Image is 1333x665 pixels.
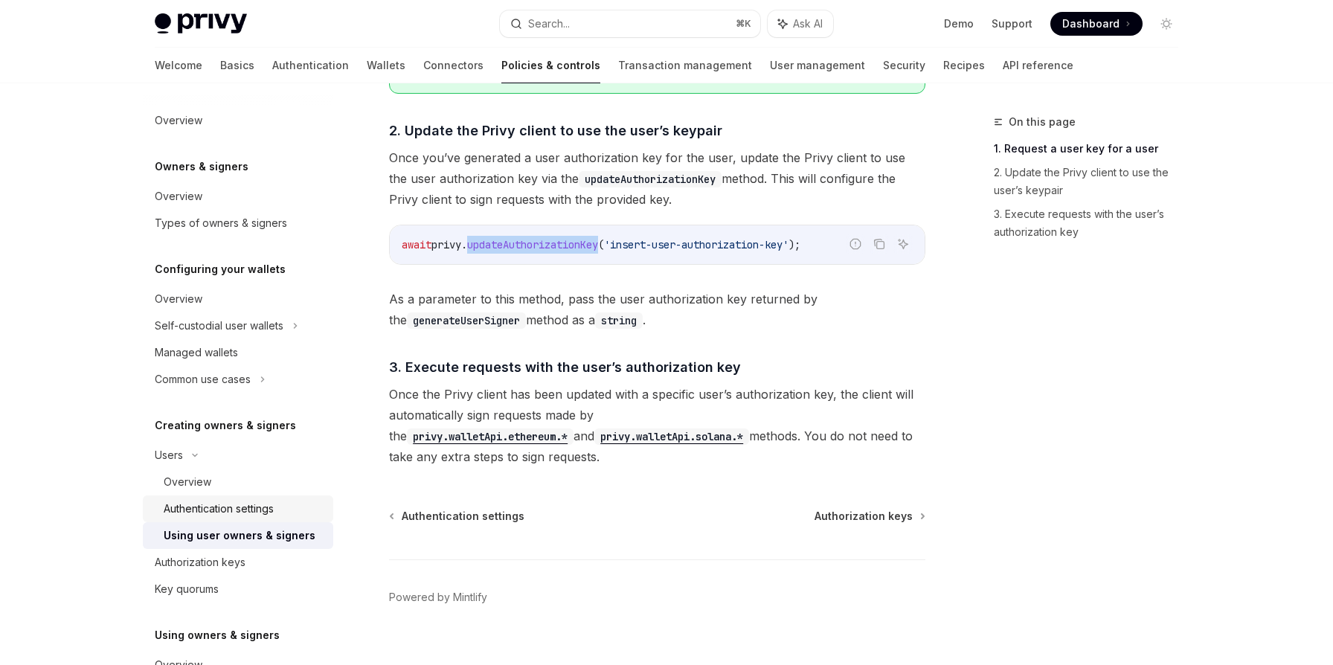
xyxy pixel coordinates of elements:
[943,48,985,83] a: Recipes
[155,344,238,362] div: Managed wallets
[423,48,484,83] a: Connectors
[155,48,202,83] a: Welcome
[143,183,333,210] a: Overview
[164,527,315,544] div: Using user owners & signers
[155,317,283,335] div: Self-custodial user wallets
[407,312,526,329] code: generateUserSigner
[164,473,211,491] div: Overview
[994,161,1190,202] a: 2. Update the Privy client to use the user’s keypair
[155,158,248,176] h5: Owners & signers
[155,626,280,644] h5: Using owners & signers
[846,234,865,254] button: Report incorrect code
[389,147,925,210] span: Once you’ve generated a user authorization key for the user, update the Privy client to use the u...
[155,553,245,571] div: Authorization keys
[893,234,913,254] button: Ask AI
[143,469,333,495] a: Overview
[389,121,722,141] span: 2. Update the Privy client to use the user’s keypair
[155,214,287,232] div: Types of owners & signers
[143,576,333,603] a: Key quorums
[155,187,202,205] div: Overview
[155,417,296,434] h5: Creating owners & signers
[770,48,865,83] a: User management
[528,15,570,33] div: Search...
[467,238,598,251] span: updateAuthorizationKey
[1009,113,1076,131] span: On this page
[143,286,333,312] a: Overview
[143,522,333,549] a: Using user owners & signers
[1003,48,1073,83] a: API reference
[389,384,925,467] span: Once the Privy client has been updated with a specific user’s authorization key, the client will ...
[407,428,574,443] a: privy.walletApi.ethereum.*
[155,580,219,598] div: Key quorums
[391,509,524,524] a: Authentication settings
[155,290,202,308] div: Overview
[815,509,913,524] span: Authorization keys
[143,339,333,366] a: Managed wallets
[500,10,760,37] button: Search...⌘K
[431,238,461,251] span: privy
[883,48,925,83] a: Security
[768,10,833,37] button: Ask AI
[389,357,741,377] span: 3. Execute requests with the user’s authorization key
[155,112,202,129] div: Overview
[618,48,752,83] a: Transaction management
[594,428,749,443] a: privy.walletApi.solana.*
[994,137,1190,161] a: 1. Request a user key for a user
[402,238,431,251] span: await
[461,238,467,251] span: .
[815,509,924,524] a: Authorization keys
[994,202,1190,244] a: 3. Execute requests with the user’s authorization key
[598,238,604,251] span: (
[594,428,749,445] code: privy.walletApi.solana.*
[407,428,574,445] code: privy.walletApi.ethereum.*
[793,16,823,31] span: Ask AI
[992,16,1032,31] a: Support
[788,238,800,251] span: );
[579,171,722,187] code: updateAuthorizationKey
[944,16,974,31] a: Demo
[155,446,183,464] div: Users
[402,509,524,524] span: Authentication settings
[143,210,333,237] a: Types of owners & signers
[272,48,349,83] a: Authentication
[1154,12,1178,36] button: Toggle dark mode
[595,312,643,329] code: string
[367,48,405,83] a: Wallets
[155,13,247,34] img: light logo
[870,234,889,254] button: Copy the contents from the code block
[501,48,600,83] a: Policies & controls
[389,289,925,330] span: As a parameter to this method, pass the user authorization key returned by the method as a .
[155,370,251,388] div: Common use cases
[143,495,333,522] a: Authentication settings
[155,260,286,278] h5: Configuring your wallets
[1050,12,1143,36] a: Dashboard
[1062,16,1120,31] span: Dashboard
[604,238,788,251] span: 'insert-user-authorization-key'
[389,590,487,605] a: Powered by Mintlify
[164,500,274,518] div: Authentication settings
[220,48,254,83] a: Basics
[143,549,333,576] a: Authorization keys
[736,18,751,30] span: ⌘ K
[143,107,333,134] a: Overview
